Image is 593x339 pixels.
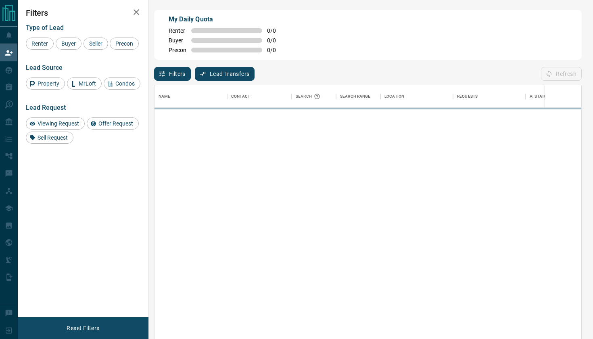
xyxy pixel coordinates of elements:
div: Search Range [340,85,371,108]
button: Reset Filters [61,321,104,335]
span: Precon [113,40,136,47]
span: Sell Request [35,134,71,141]
span: Renter [169,27,186,34]
div: Property [26,77,65,90]
p: My Daily Quota [169,15,285,24]
span: 0 / 0 [267,47,285,53]
button: Lead Transfers [195,67,255,81]
span: 0 / 0 [267,37,285,44]
span: Viewing Request [35,120,82,127]
div: Condos [104,77,140,90]
span: Property [35,80,62,87]
span: Lead Source [26,64,63,71]
span: Lead Request [26,104,66,111]
div: Offer Request [87,117,139,130]
span: Seller [86,40,105,47]
span: 0 / 0 [267,27,285,34]
span: Offer Request [96,120,136,127]
div: Precon [110,38,139,50]
div: Requests [457,85,478,108]
span: Renter [29,40,51,47]
div: Location [380,85,453,108]
h2: Filters [26,8,140,18]
div: Search Range [336,85,380,108]
div: Buyer [56,38,81,50]
div: Viewing Request [26,117,85,130]
div: Name [159,85,171,108]
div: Requests [453,85,526,108]
span: Precon [169,47,186,53]
span: MrLoft [76,80,99,87]
div: AI Status [530,85,549,108]
div: Renter [26,38,54,50]
span: Buyer [169,37,186,44]
div: Location [384,85,404,108]
div: Contact [227,85,292,108]
span: Condos [113,80,138,87]
div: Contact [231,85,250,108]
button: Filters [154,67,191,81]
div: Sell Request [26,132,73,144]
span: Type of Lead [26,24,64,31]
div: Search [296,85,322,108]
div: Name [155,85,227,108]
span: Buyer [58,40,79,47]
div: Seller [84,38,108,50]
div: MrLoft [67,77,102,90]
